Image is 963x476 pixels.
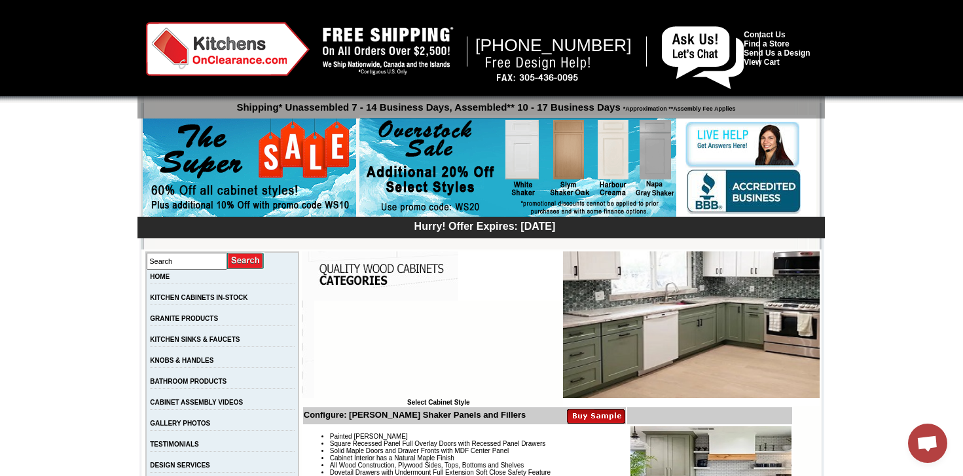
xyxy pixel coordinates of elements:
a: KITCHEN SINKS & FAUCETS [150,336,240,343]
b: Select Cabinet Style [407,399,470,406]
a: GRANITE PRODUCTS [150,315,218,322]
span: Painted [PERSON_NAME] [330,433,408,440]
a: BATHROOM PRODUCTS [150,378,227,385]
a: KITCHEN CABINETS IN-STOCK [150,294,247,301]
p: Shipping* Unassembled 7 - 14 Business Days, Assembled** 10 - 17 Business Days [144,96,825,113]
a: Contact Us [744,30,785,39]
span: [PHONE_NUMBER] [475,35,632,55]
a: TESTIMONIALS [150,441,198,448]
span: Dovetail Drawers with Undermount Full Extension Soft Close Safety Feature [330,469,551,476]
a: Open chat [908,424,947,463]
a: KNOBS & HANDLES [150,357,213,364]
iframe: Browser incompatible [314,301,563,399]
a: HOME [150,273,170,280]
img: Kitchens on Clearance Logo [146,22,310,76]
a: Find a Store [744,39,789,48]
a: DESIGN SERVICES [150,462,210,469]
b: Configure: [PERSON_NAME] Shaker Panels and Fillers [304,410,526,420]
span: Cabinet Interior has a Natural Maple Finish [330,454,454,462]
img: Tamryn Green Shaker [563,251,820,398]
input: Submit [227,252,264,270]
a: Send Us a Design [744,48,810,58]
a: CABINET ASSEMBLY VIDEOS [150,399,243,406]
span: All Wood Construction, Plywood Sides, Tops, Bottoms and Shelves [330,462,524,469]
div: Hurry! Offer Expires: [DATE] [144,219,825,232]
span: Solid Maple Doors and Drawer Fronts with MDF Center Panel [330,447,509,454]
span: *Approximation **Assembly Fee Applies [621,102,736,112]
a: GALLERY PHOTOS [150,420,210,427]
span: Square Recessed Panel Full Overlay Doors with Recessed Panel Drawers [330,440,546,447]
a: View Cart [744,58,779,67]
